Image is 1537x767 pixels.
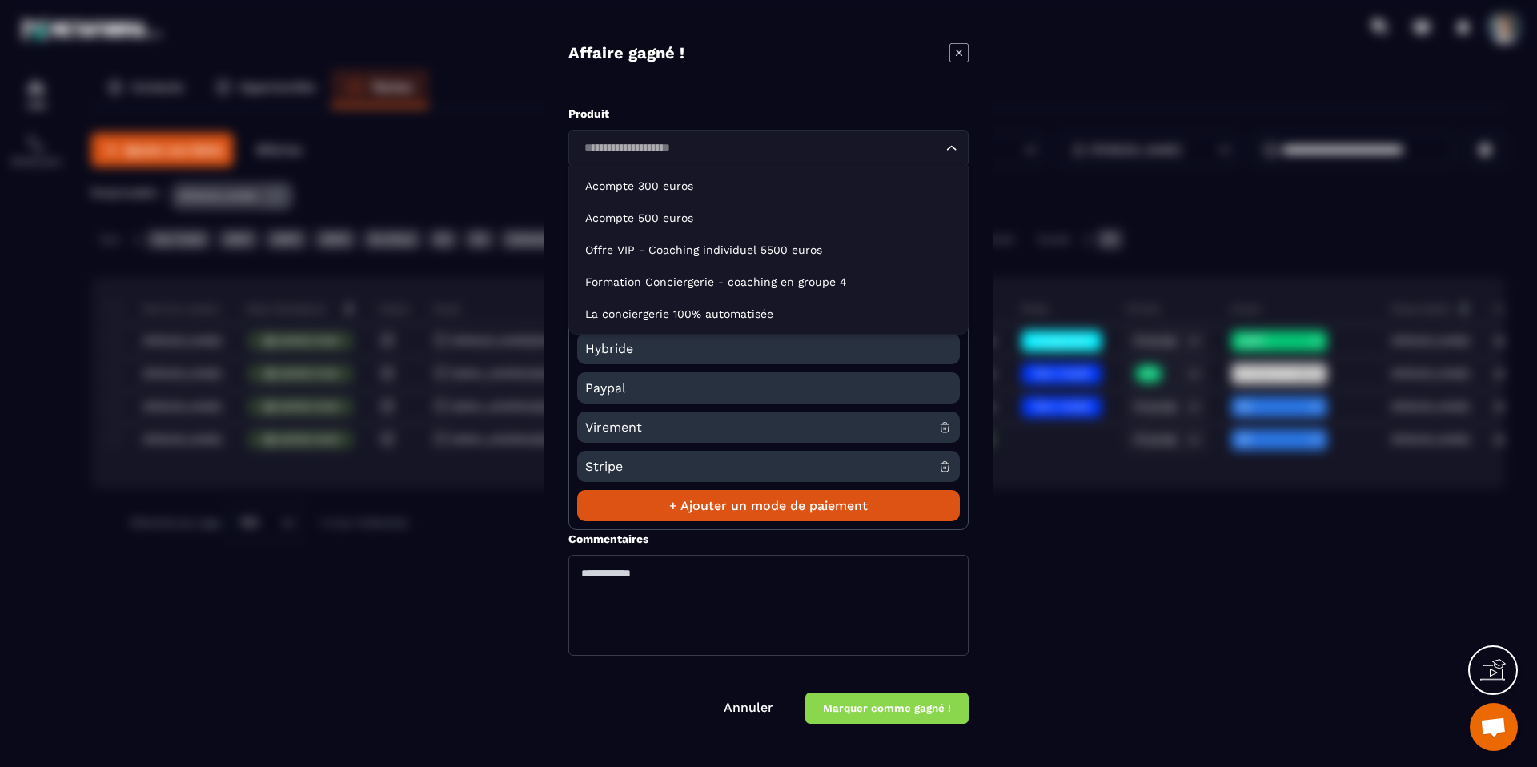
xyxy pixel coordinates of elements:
a: Annuler [724,700,773,715]
span: Paypal [585,372,952,404]
span: Virement [585,412,938,443]
label: Produit [568,106,969,122]
h4: Affaire gagné ! [568,43,684,66]
input: Search for option [579,139,942,157]
li: + Ajouter un mode de paiement [577,490,960,521]
label: Mode de paiement [568,183,969,198]
label: Commentaires [568,532,648,547]
div: Ouvrir le chat [1470,703,1518,751]
span: OPCO [585,294,952,325]
div: Search for option [568,130,969,167]
button: Marquer comme gagné ! [805,693,969,724]
span: Hybride [585,333,952,364]
span: Prélèvement [585,255,952,286]
span: Stripe [585,451,938,482]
